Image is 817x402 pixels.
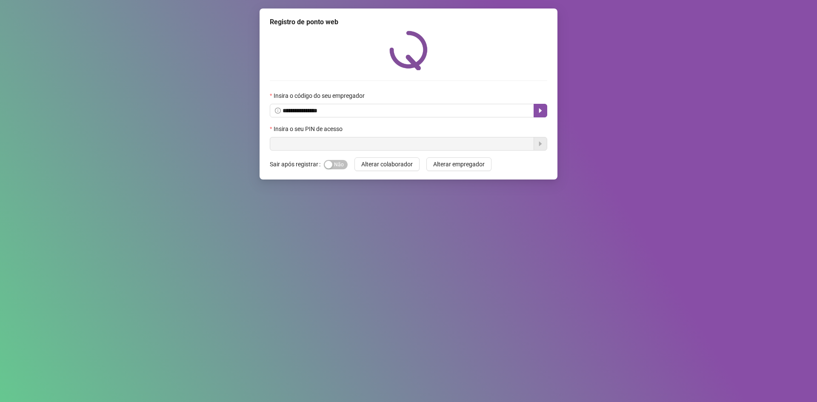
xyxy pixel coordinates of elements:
[270,17,547,27] div: Registro de ponto web
[270,91,370,100] label: Insira o código do seu empregador
[537,107,544,114] span: caret-right
[433,160,485,169] span: Alterar empregador
[354,157,420,171] button: Alterar colaborador
[270,124,348,134] label: Insira o seu PIN de acesso
[270,157,324,171] label: Sair após registrar
[389,31,428,70] img: QRPoint
[361,160,413,169] span: Alterar colaborador
[275,108,281,114] span: info-circle
[426,157,491,171] button: Alterar empregador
